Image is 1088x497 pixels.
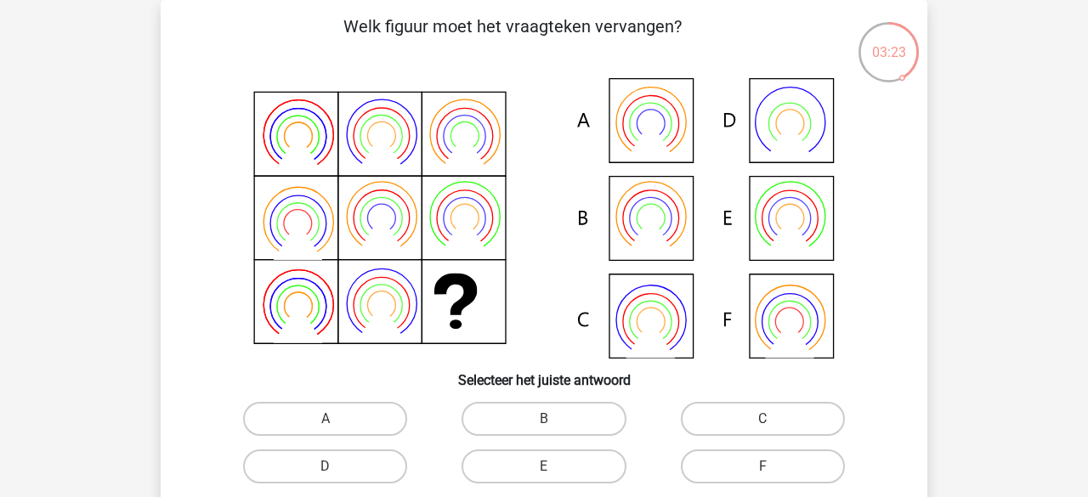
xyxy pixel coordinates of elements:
h6: Selecteer het juiste antwoord [188,359,900,388]
div: 03:23 [857,20,921,63]
label: C [681,402,845,436]
label: F [681,449,845,483]
label: E [462,449,626,483]
label: B [462,402,626,436]
label: A [243,402,407,436]
p: Welk figuur moet het vraagteken vervangen? [188,14,836,65]
label: D [243,449,407,483]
